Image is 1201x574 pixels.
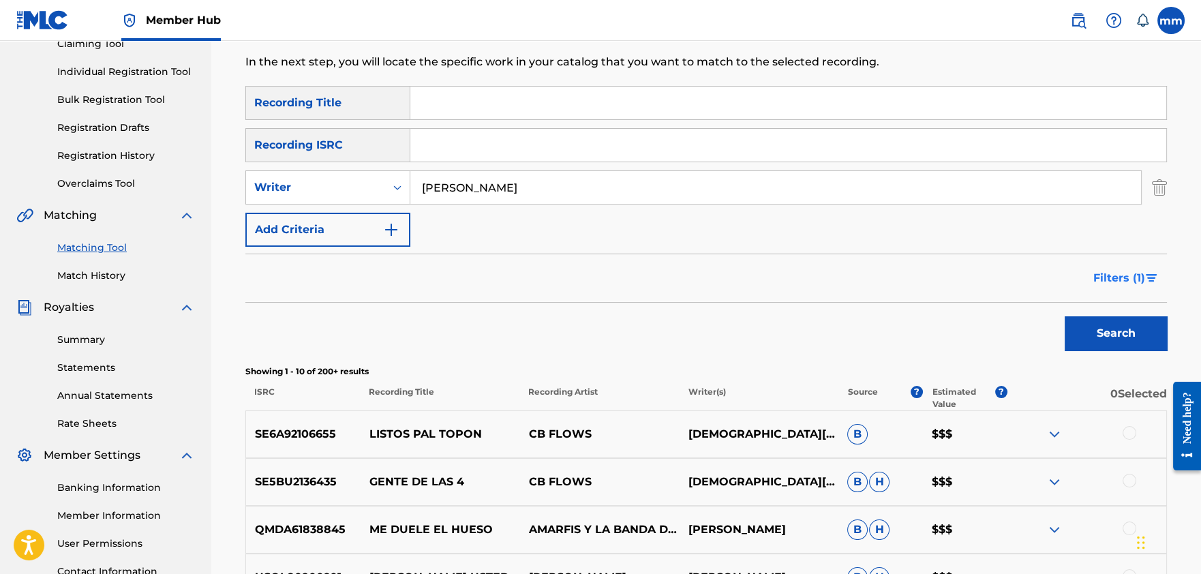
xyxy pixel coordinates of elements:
span: H [869,472,890,492]
p: Estimated Value [932,386,994,410]
a: Public Search [1065,7,1092,34]
a: Rate Sheets [57,417,195,431]
p: $$$ [923,522,1007,538]
p: GENTE DE LAS 4 [361,474,520,490]
span: B [847,424,868,444]
a: Individual Registration Tool [57,65,195,79]
button: Search [1065,316,1167,350]
img: expand [1046,522,1063,538]
a: Registration History [57,149,195,163]
p: Showing 1 - 10 of 200+ results [245,365,1167,378]
p: [DEMOGRAPHIC_DATA][PERSON_NAME] [679,426,838,442]
p: AMARFIS Y LA BANDA DE ATAKKE [519,522,679,538]
p: 0 Selected [1007,386,1167,410]
img: filter [1146,274,1157,282]
span: ? [911,386,923,398]
a: Banking Information [57,481,195,495]
a: Bulk Registration Tool [57,93,195,107]
img: Royalties [16,299,33,316]
span: Filters ( 1 ) [1093,270,1145,286]
span: Member Hub [146,12,221,28]
p: SE6A92106655 [246,426,361,442]
img: expand [179,299,195,316]
a: User Permissions [57,537,195,551]
img: search [1070,12,1086,29]
img: Delete Criterion [1152,170,1167,205]
div: Help [1100,7,1127,34]
div: Writer [254,179,377,196]
p: ME DUELE EL HUESO [361,522,520,538]
div: Arrastrar [1137,522,1145,563]
img: Top Rightsholder [121,12,138,29]
a: Annual Statements [57,389,195,403]
a: Matching Tool [57,241,195,255]
p: Source [848,386,878,410]
a: Summary [57,333,195,347]
span: ? [995,386,1007,398]
p: Recording Title [360,386,519,410]
span: Royalties [44,299,94,316]
span: B [847,519,868,540]
a: Registration Drafts [57,121,195,135]
p: Writer(s) [679,386,838,410]
a: Overclaims Tool [57,177,195,191]
button: Add Criteria [245,213,410,247]
img: 9d2ae6d4665cec9f34b9.svg [383,222,399,238]
img: expand [179,447,195,464]
div: Widget de chat [1133,509,1201,574]
img: help [1106,12,1122,29]
p: ISRC [245,386,360,410]
p: QMDA61838845 [246,522,361,538]
p: Recording Artist [519,386,679,410]
a: Claiming Tool [57,37,195,51]
div: Notifications [1136,14,1149,27]
p: SE5BU2136435 [246,474,361,490]
img: Matching [16,207,33,224]
p: $$$ [923,474,1007,490]
a: Statements [57,361,195,375]
p: CB FLOWS [519,426,679,442]
span: B [847,472,868,492]
p: $$$ [923,426,1007,442]
img: expand [179,207,195,224]
p: [PERSON_NAME] [679,522,838,538]
p: In the next step, you will locate the specific work in your catalog that you want to match to the... [245,54,955,70]
iframe: Chat Widget [1133,509,1201,574]
a: Member Information [57,509,195,523]
img: expand [1046,474,1063,490]
div: User Menu [1157,7,1185,34]
img: expand [1046,426,1063,442]
p: [DEMOGRAPHIC_DATA][PERSON_NAME] [679,474,838,490]
iframe: Resource Center [1163,371,1201,481]
form: Search Form [245,86,1167,357]
img: Member Settings [16,447,33,464]
span: Member Settings [44,447,140,464]
button: Filters (1) [1085,261,1167,295]
p: CB FLOWS [519,474,679,490]
span: Matching [44,207,97,224]
img: MLC Logo [16,10,69,30]
span: H [869,519,890,540]
a: Match History [57,269,195,283]
p: LISTOS PAL TOPON [361,426,520,442]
